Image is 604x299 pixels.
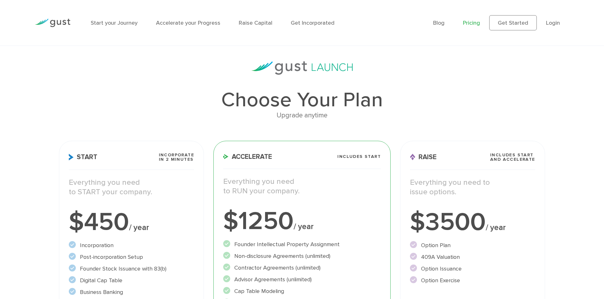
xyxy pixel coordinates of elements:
a: Pricing [463,20,480,26]
h1: Choose Your Plan [59,90,545,110]
a: Get Incorporated [291,20,334,26]
span: / year [294,222,314,231]
img: Gust Logo [35,19,70,27]
li: Incorporation [69,241,194,250]
span: Raise [410,154,437,160]
img: Start Icon X2 [69,154,74,160]
img: gust-launch-logos.svg [251,61,353,75]
span: Includes START and ACCELERATE [490,153,535,162]
img: Accelerate Icon [223,154,229,159]
a: Accelerate your Progress [156,20,220,26]
li: Option Plan [410,241,535,250]
li: Founder Stock Issuance with 83(b) [69,265,194,273]
div: $450 [69,209,194,235]
li: Contractor Agreements (unlimited) [223,264,381,272]
li: Option Exercise [410,276,535,285]
li: Post-incorporation Setup [69,253,194,261]
li: Cap Table Modeling [223,287,381,296]
a: Start your Journey [91,20,138,26]
li: Option Issuance [410,265,535,273]
a: Raise Capital [239,20,272,26]
a: Login [546,20,560,26]
li: 409A Valuation [410,253,535,261]
span: Incorporate in 2 Minutes [159,153,194,162]
li: Non-disclosure Agreements (unlimited) [223,252,381,260]
div: $3500 [410,209,535,235]
li: Digital Cap Table [69,276,194,285]
span: Includes START [337,154,381,159]
span: Start [69,154,97,160]
li: Business Banking [69,288,194,296]
p: Everything you need to issue options. [410,178,535,197]
span: Accelerate [223,153,272,160]
li: Founder Intellectual Property Assignment [223,240,381,249]
p: Everything you need to RUN your company. [223,177,381,196]
span: / year [486,223,506,232]
li: Advisor Agreements (unlimited) [223,275,381,284]
img: Raise Icon [410,154,415,160]
a: Blog [433,20,445,26]
a: Get Started [489,15,537,30]
span: / year [129,223,149,232]
div: Upgrade anytime [59,110,545,121]
p: Everything you need to START your company. [69,178,194,197]
div: $1250 [223,209,381,234]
